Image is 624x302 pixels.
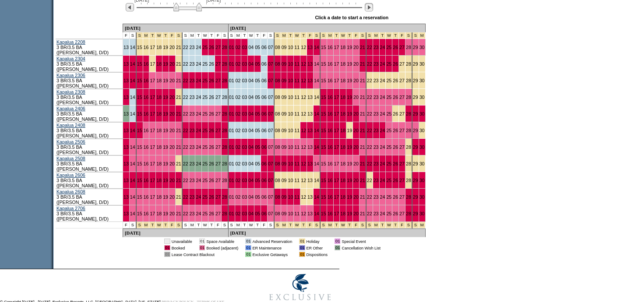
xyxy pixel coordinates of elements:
[420,95,425,100] a: 30
[347,128,352,133] a: 19
[56,73,85,78] a: Kapalua 2306
[353,95,359,100] a: 20
[236,128,241,133] a: 02
[347,95,352,100] a: 19
[413,128,418,133] a: 29
[190,61,195,67] a: 23
[123,61,129,67] a: 13
[137,128,142,133] a: 15
[268,111,273,116] a: 07
[130,78,135,83] a: 14
[144,78,149,83] a: 16
[176,95,181,100] a: 21
[261,78,267,83] a: 06
[321,61,326,67] a: 15
[222,128,227,133] a: 28
[150,78,155,83] a: 17
[202,128,208,133] a: 25
[248,78,254,83] a: 04
[301,45,306,50] a: 12
[360,128,365,133] a: 21
[130,111,135,116] a: 14
[340,128,345,133] a: 18
[196,111,201,116] a: 24
[137,111,142,116] a: 15
[190,111,195,116] a: 23
[353,128,359,133] a: 20
[130,45,135,50] a: 14
[261,45,267,50] a: 06
[209,128,214,133] a: 26
[374,128,379,133] a: 23
[314,95,319,100] a: 14
[215,128,221,133] a: 27
[123,111,129,116] a: 13
[314,128,319,133] a: 14
[301,128,306,133] a: 12
[340,95,345,100] a: 18
[229,95,234,100] a: 01
[130,61,135,67] a: 14
[163,95,168,100] a: 19
[288,111,293,116] a: 10
[380,128,385,133] a: 24
[420,78,425,83] a: 30
[183,95,188,100] a: 22
[380,78,385,83] a: 24
[393,78,398,83] a: 26
[196,61,201,67] a: 24
[156,144,162,150] a: 18
[301,95,306,100] a: 12
[190,128,195,133] a: 23
[242,45,247,50] a: 03
[328,78,333,83] a: 16
[268,61,273,67] a: 07
[163,78,168,83] a: 19
[222,95,227,100] a: 28
[340,78,345,83] a: 18
[163,45,168,50] a: 19
[386,45,391,50] a: 25
[56,123,85,128] a: Kapalua 2408
[374,45,379,50] a: 23
[340,61,345,67] a: 18
[137,61,142,67] a: 15
[399,111,405,116] a: 27
[288,128,293,133] a: 10
[360,45,365,50] a: 21
[406,45,411,50] a: 28
[215,144,221,150] a: 27
[268,78,273,83] a: 07
[137,78,142,83] a: 15
[367,111,372,116] a: 22
[261,61,267,67] a: 06
[144,95,149,100] a: 16
[123,95,129,100] a: 13
[56,106,85,111] a: Kapalua 2406
[130,95,135,100] a: 14
[248,61,254,67] a: 04
[294,45,300,50] a: 11
[321,78,326,83] a: 15
[176,61,181,67] a: 21
[176,78,181,83] a: 21
[334,128,339,133] a: 17
[156,45,162,50] a: 18
[307,111,313,116] a: 13
[183,45,188,50] a: 22
[307,128,313,133] a: 13
[123,128,129,133] a: 13
[282,95,287,100] a: 09
[169,95,175,100] a: 20
[163,61,168,67] a: 19
[150,128,155,133] a: 17
[215,78,221,83] a: 27
[236,95,241,100] a: 02
[399,78,405,83] a: 27
[367,95,372,100] a: 22
[374,78,379,83] a: 23
[386,61,391,67] a: 25
[144,111,149,116] a: 16
[190,78,195,83] a: 23
[275,61,280,67] a: 08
